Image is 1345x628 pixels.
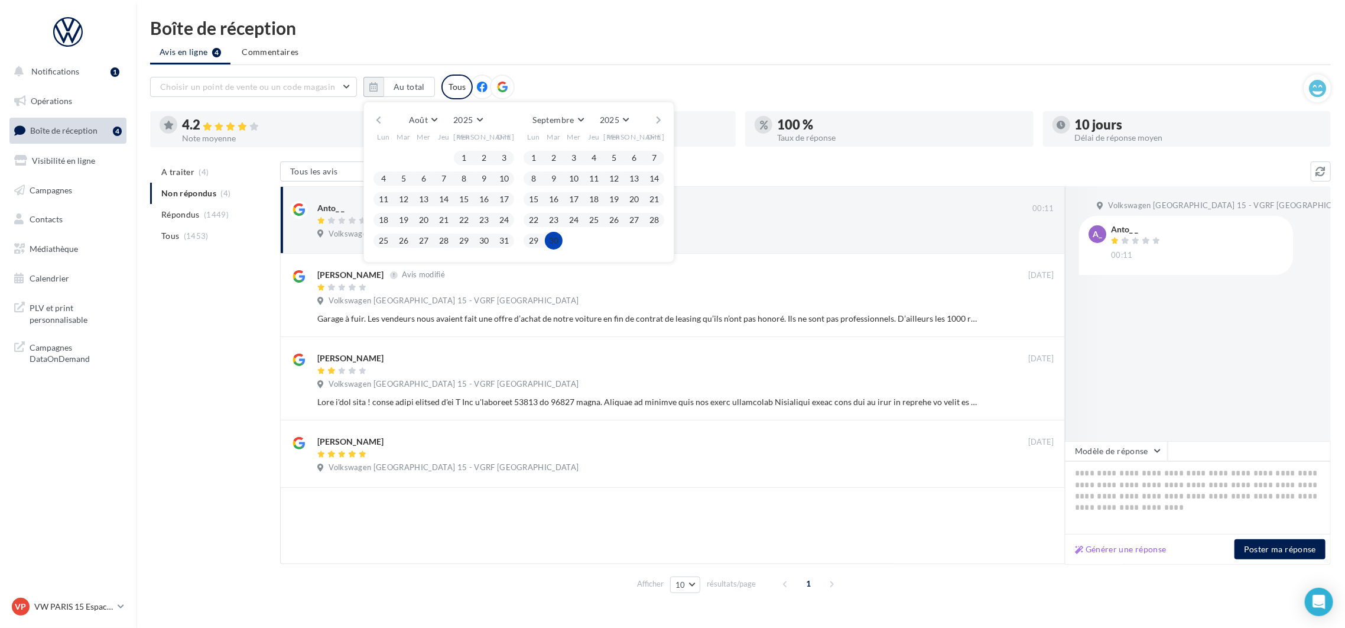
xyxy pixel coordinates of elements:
[525,149,542,167] button: 1
[317,269,384,281] div: [PERSON_NAME]
[497,132,511,142] span: Dim
[670,577,700,593] button: 10
[1028,354,1054,364] span: [DATE]
[1305,588,1333,616] div: Open Intercom Messenger
[150,77,357,97] button: Choisir un point de vente ou un code magasin
[7,335,129,370] a: Campagnes DataOnDemand
[585,149,603,167] button: 4
[199,167,209,177] span: (4)
[30,184,72,195] span: Campagnes
[317,396,977,408] div: Lore i'dol sita ! conse adipi elitsed d'ei T Inc u'laboreet 53813 do 96827 magna. Aliquae ad mini...
[475,211,493,229] button: 23
[329,296,579,306] span: Volkswagen [GEOGRAPHIC_DATA] 15 - VGRF [GEOGRAPHIC_DATA]
[1111,250,1133,261] span: 00:11
[800,574,818,593] span: 1
[395,211,412,229] button: 19
[528,112,589,128] button: Septembre
[7,237,129,261] a: Médiathèque
[375,232,392,250] button: 25
[605,190,623,208] button: 19
[363,77,435,97] button: Au total
[7,89,129,114] a: Opérations
[375,170,392,187] button: 4
[384,77,435,97] button: Au total
[182,118,429,132] div: 4.2
[111,67,119,77] div: 1
[533,115,574,125] span: Septembre
[415,190,433,208] button: 13
[7,207,129,232] a: Contacts
[1070,542,1171,556] button: Générer une réponse
[182,134,429,143] div: Note moyenne
[377,132,390,142] span: Lun
[7,266,129,291] a: Calendrier
[595,112,633,128] button: 2025
[415,211,433,229] button: 20
[495,190,513,208] button: 17
[647,132,661,142] span: Dim
[280,161,398,182] button: Tous les avis
[32,156,95,166] span: Visibilité en ligne
[585,190,603,208] button: 18
[30,125,98,135] span: Boîte de réception
[645,149,663,167] button: 7
[30,300,122,325] span: PLV et print personnalisable
[417,132,431,142] span: Mer
[184,231,209,241] span: (1453)
[777,118,1024,131] div: 100 %
[30,244,78,254] span: Médiathèque
[415,170,433,187] button: 6
[1234,539,1325,559] button: Poster ma réponse
[545,232,563,250] button: 30
[525,170,542,187] button: 8
[455,232,473,250] button: 29
[625,149,643,167] button: 6
[161,230,179,242] span: Tous
[454,132,515,142] span: [PERSON_NAME]
[435,170,453,187] button: 7
[34,601,113,613] p: VW PARIS 15 Espace Suffren
[600,115,619,125] span: 2025
[449,112,487,128] button: 2025
[161,166,194,178] span: A traiter
[317,352,384,364] div: [PERSON_NAME]
[588,132,600,142] span: Jeu
[675,580,686,590] span: 10
[30,339,122,365] span: Campagnes DataOnDemand
[545,190,563,208] button: 16
[375,190,392,208] button: 11
[1028,437,1054,448] span: [DATE]
[150,19,1331,37] div: Boîte de réception
[585,211,603,229] button: 25
[645,190,663,208] button: 21
[625,211,643,229] button: 27
[30,273,69,283] span: Calendrier
[7,178,129,203] a: Campagnes
[585,170,603,187] button: 11
[415,232,433,250] button: 27
[1028,270,1054,281] span: [DATE]
[475,190,493,208] button: 16
[7,295,129,330] a: PLV et print personnalisable
[9,595,126,618] a: VP VW PARIS 15 Espace Suffren
[7,148,129,173] a: Visibilité en ligne
[495,149,513,167] button: 3
[317,313,977,325] div: Garage à fuir. Les vendeurs nous avaient fait une offre d’achat de notre voiture en fin de contra...
[525,211,542,229] button: 22
[495,232,513,250] button: 31
[329,379,579,390] span: Volkswagen [GEOGRAPHIC_DATA] 15 - VGRF [GEOGRAPHIC_DATA]
[113,127,122,136] div: 4
[397,132,411,142] span: Mar
[409,115,428,125] span: Août
[161,209,200,221] span: Répondus
[547,132,561,142] span: Mar
[1093,228,1102,240] span: A_
[15,601,27,613] span: VP
[402,270,445,280] span: Avis modifié
[7,59,124,84] button: Notifications 1
[637,578,664,590] span: Afficher
[441,75,473,99] div: Tous
[625,170,643,187] button: 13
[565,211,583,229] button: 24
[545,149,563,167] button: 2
